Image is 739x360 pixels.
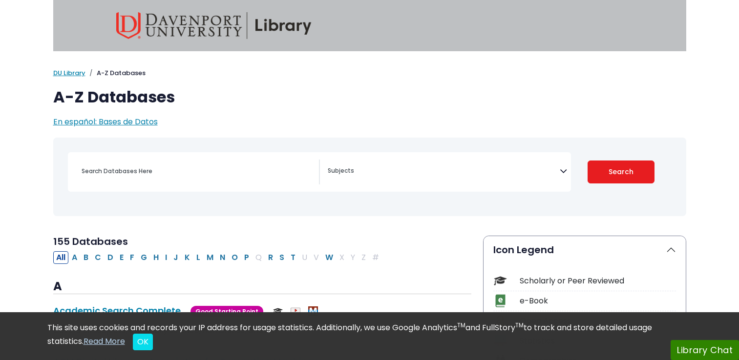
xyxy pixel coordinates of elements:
[53,235,128,248] span: 155 Databases
[457,321,465,329] sup: TM
[170,251,181,264] button: Filter Results J
[217,251,228,264] button: Filter Results N
[138,251,150,264] button: Filter Results G
[484,236,686,263] button: Icon Legend
[494,274,507,287] img: Icon Scholarly or Peer Reviewed
[150,251,162,264] button: Filter Results H
[84,336,125,347] a: Read More
[229,251,241,264] button: Filter Results O
[53,280,471,294] h3: A
[288,251,298,264] button: Filter Results T
[92,251,104,264] button: Filter Results C
[520,295,676,307] div: e-Book
[116,12,312,39] img: Davenport University Library
[265,251,276,264] button: Filter Results R
[671,340,739,360] button: Library Chat
[53,68,85,78] a: DU Library
[85,68,146,78] li: A-Z Databases
[588,160,655,183] button: Submit for Search Results
[76,164,319,178] input: Search database by title or keyword
[182,251,193,264] button: Filter Results K
[241,251,252,264] button: Filter Results P
[515,321,524,329] sup: TM
[47,322,692,350] div: This site uses cookies and records your IP address for usage statistics. Additionally, we use Goo...
[328,168,560,176] textarea: Search
[81,251,91,264] button: Filter Results B
[105,251,116,264] button: Filter Results D
[162,251,170,264] button: Filter Results I
[520,275,676,287] div: Scholarly or Peer Reviewed
[494,294,507,307] img: Icon e-Book
[53,116,158,127] a: En español: Bases de Datos
[69,251,80,264] button: Filter Results A
[322,251,336,264] button: Filter Results W
[53,68,686,78] nav: breadcrumb
[273,306,283,316] img: Scholarly or Peer Reviewed
[291,306,300,316] img: Audio & Video
[276,251,287,264] button: Filter Results S
[53,88,686,106] h1: A-Z Databases
[133,334,153,350] button: Close
[127,251,137,264] button: Filter Results F
[308,306,318,316] img: MeL (Michigan electronic Library)
[190,306,263,317] span: Good Starting Point
[53,251,68,264] button: All
[193,251,203,264] button: Filter Results L
[117,251,127,264] button: Filter Results E
[53,138,686,216] nav: Search filters
[204,251,216,264] button: Filter Results M
[53,304,181,317] a: Academic Search Complete
[53,251,383,262] div: Alpha-list to filter by first letter of database name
